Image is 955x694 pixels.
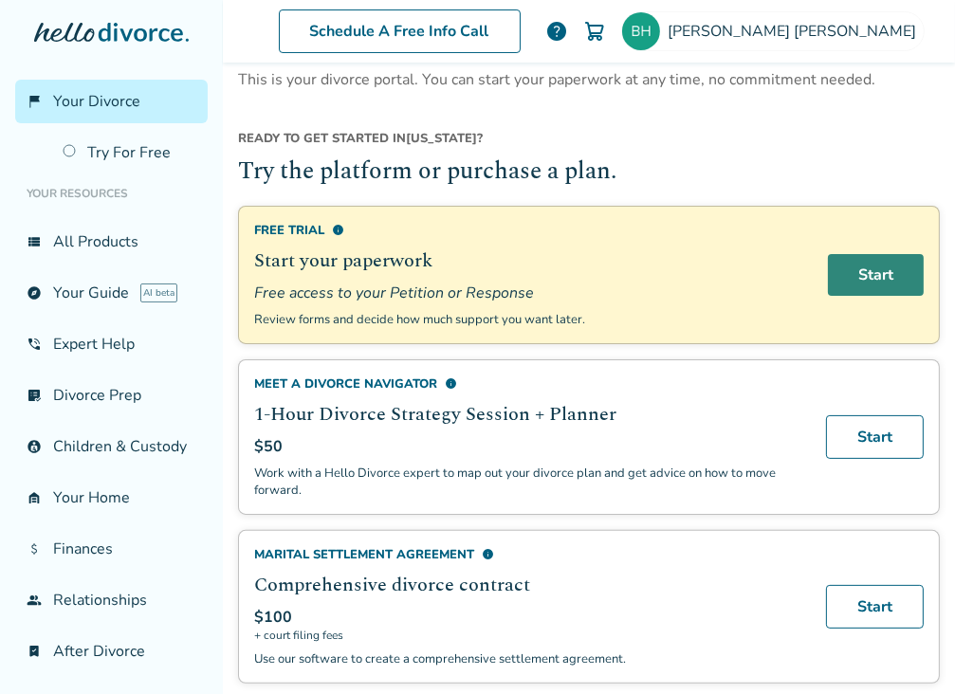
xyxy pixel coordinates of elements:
[254,283,805,303] span: Free access to your Petition or Response
[15,80,208,123] a: flag_2Your Divorce
[53,91,140,112] span: Your Divorce
[622,12,660,50] img: blake.y.hatten@gmail.com
[27,644,42,659] span: bookmark_check
[15,374,208,417] a: list_alt_checkDivorce Prep
[254,311,805,328] p: Review forms and decide how much support you want later.
[826,415,924,459] a: Start
[254,436,283,457] span: $50
[15,578,208,622] a: groupRelationships
[545,20,568,43] a: help
[254,222,805,239] div: Free Trial
[583,20,606,43] img: Cart
[254,465,803,499] p: Work with a Hello Divorce expert to map out your divorce plan and get advice on how to move forward.
[15,174,208,212] li: Your Resources
[15,476,208,520] a: garage_homeYour Home
[238,155,940,191] h2: Try the platform or purchase a plan.
[828,254,924,296] a: Start
[254,571,803,599] h2: Comprehensive divorce contract
[15,425,208,468] a: account_childChildren & Custody
[826,585,924,629] a: Start
[27,388,42,403] span: list_alt_check
[15,271,208,315] a: exploreYour GuideAI beta
[27,234,42,249] span: view_list
[27,490,42,505] span: garage_home
[27,285,42,301] span: explore
[15,220,208,264] a: view_listAll Products
[254,607,292,628] span: $100
[140,283,177,302] span: AI beta
[332,224,344,236] span: info
[254,628,803,643] span: + court filing fees
[445,377,457,390] span: info
[254,400,803,429] h2: 1-Hour Divorce Strategy Session + Planner
[15,630,208,673] a: bookmark_checkAfter Divorce
[254,375,803,393] div: Meet a divorce navigator
[254,247,805,275] h2: Start your paperwork
[27,541,42,557] span: attach_money
[27,337,42,352] span: phone_in_talk
[15,527,208,571] a: attach_moneyFinances
[254,650,803,667] p: Use our software to create a comprehensive settlement agreement.
[238,130,406,147] span: Ready to get started in
[27,94,42,109] span: flag_2
[279,9,521,53] a: Schedule A Free Info Call
[15,322,208,366] a: phone_in_talkExpert Help
[238,67,940,92] p: This is your divorce portal. You can start your paperwork at any time, no commitment needed.
[51,131,208,174] a: Try For Free
[27,439,42,454] span: account_child
[27,593,42,608] span: group
[668,21,924,42] span: [PERSON_NAME] [PERSON_NAME]
[482,548,494,560] span: info
[254,546,803,563] div: Marital Settlement Agreement
[238,130,940,155] div: [US_STATE] ?
[860,603,955,694] iframe: Chat Widget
